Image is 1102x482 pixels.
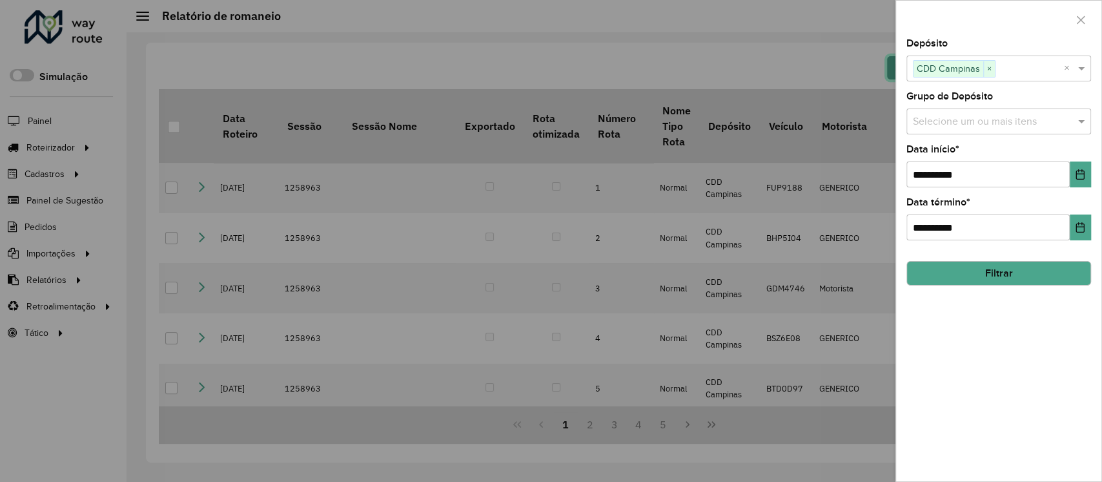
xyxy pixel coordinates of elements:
label: Depósito [906,36,948,51]
label: Grupo de Depósito [906,89,993,104]
button: Choose Date [1070,162,1091,187]
span: Clear all [1064,61,1075,76]
label: Data início [906,141,959,157]
button: Filtrar [906,261,1091,286]
span: × [983,61,995,77]
button: Choose Date [1070,215,1091,240]
label: Data término [906,194,970,210]
span: CDD Campinas [913,61,983,76]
